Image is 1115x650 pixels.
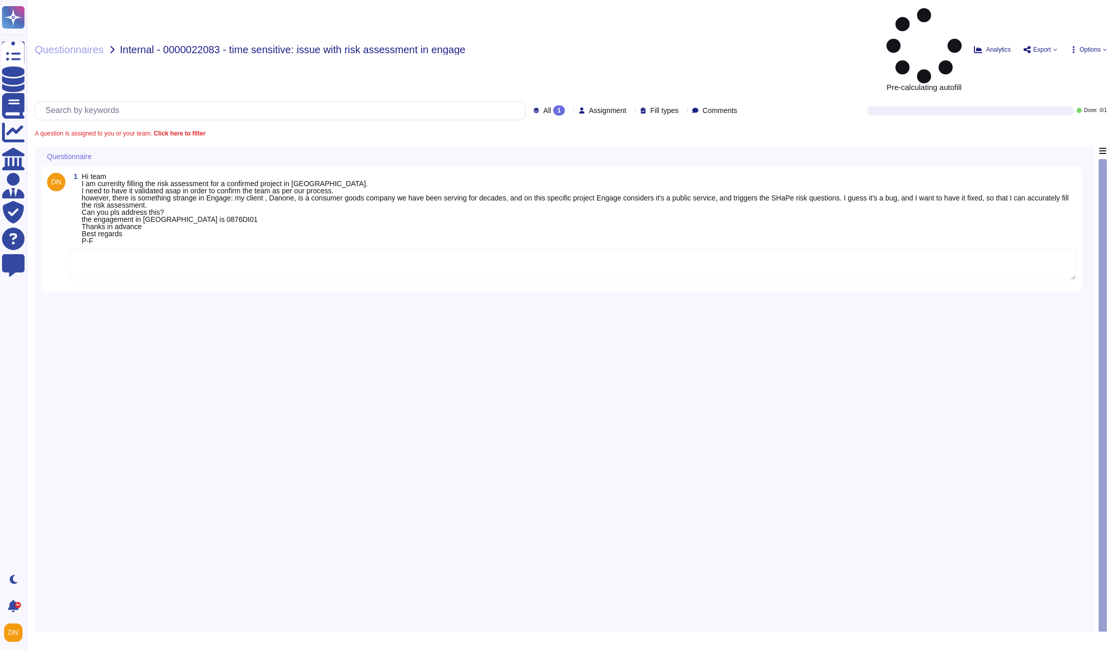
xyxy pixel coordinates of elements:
span: Fill types [650,107,678,114]
span: Done: [1084,108,1098,113]
span: Pre-calculating autofill [886,8,962,91]
img: user [47,173,65,191]
span: 1 [70,173,78,180]
button: user [2,621,30,644]
span: Analytics [986,47,1011,53]
div: 1 [553,105,565,116]
span: Assignment [589,107,626,114]
span: Hi team I am currenlty filling the risk assessment for a confirmed project in [GEOGRAPHIC_DATA]. ... [82,172,1069,245]
span: Questionnaires [35,44,104,55]
span: Comments [702,107,737,114]
div: 9+ [15,602,21,608]
span: A question is assigned to you or your team. [35,130,206,137]
img: user [4,623,22,642]
span: Options [1080,47,1101,53]
span: Internal - 0000022083 - time sensitive: issue with risk assessment in engage [120,44,466,55]
span: Questionnaire [47,153,92,160]
span: 0 / 1 [1100,108,1107,113]
input: Search by keywords [40,102,525,120]
span: Export [1033,47,1051,53]
span: All [543,107,552,114]
button: Analytics [974,46,1011,54]
b: Click here to filter [152,130,206,137]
